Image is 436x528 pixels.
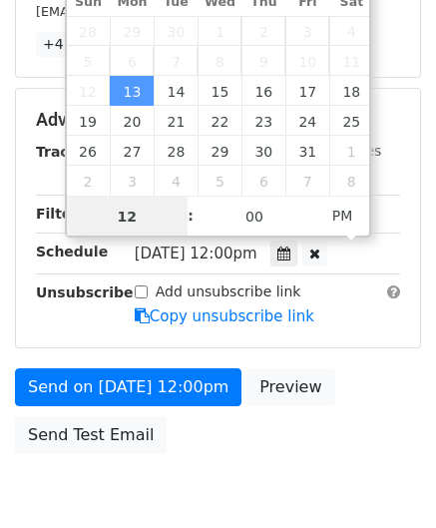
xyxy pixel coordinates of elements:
span: November 4, 2025 [154,166,198,196]
span: October 30, 2025 [241,136,285,166]
span: October 25, 2025 [329,106,373,136]
span: October 5, 2025 [67,46,111,76]
span: November 7, 2025 [285,166,329,196]
span: November 5, 2025 [198,166,241,196]
span: October 7, 2025 [154,46,198,76]
strong: Unsubscribe [36,284,134,300]
span: October 27, 2025 [110,136,154,166]
span: October 3, 2025 [285,16,329,46]
span: October 14, 2025 [154,76,198,106]
span: October 9, 2025 [241,46,285,76]
span: October 23, 2025 [241,106,285,136]
span: October 26, 2025 [67,136,111,166]
input: Minute [194,197,315,237]
span: October 31, 2025 [285,136,329,166]
span: October 16, 2025 [241,76,285,106]
span: November 6, 2025 [241,166,285,196]
a: Send on [DATE] 12:00pm [15,368,241,406]
a: Preview [246,368,334,406]
h5: Advanced [36,109,400,131]
span: October 8, 2025 [198,46,241,76]
span: October 1, 2025 [198,16,241,46]
span: November 1, 2025 [329,136,373,166]
input: Hour [67,197,189,237]
span: October 13, 2025 [110,76,154,106]
span: November 8, 2025 [329,166,373,196]
span: [DATE] 12:00pm [135,245,257,263]
span: October 28, 2025 [154,136,198,166]
span: October 17, 2025 [285,76,329,106]
span: October 10, 2025 [285,46,329,76]
a: Copy unsubscribe link [135,307,314,325]
span: October 20, 2025 [110,106,154,136]
span: October 15, 2025 [198,76,241,106]
span: October 21, 2025 [154,106,198,136]
span: November 2, 2025 [67,166,111,196]
span: October 6, 2025 [110,46,154,76]
span: October 19, 2025 [67,106,111,136]
span: : [188,196,194,236]
span: November 3, 2025 [110,166,154,196]
strong: Schedule [36,244,108,260]
span: October 2, 2025 [241,16,285,46]
small: [EMAIL_ADDRESS][DOMAIN_NAME] [36,4,258,19]
strong: Tracking [36,144,103,160]
iframe: Chat Widget [336,432,436,528]
span: October 24, 2025 [285,106,329,136]
span: October 4, 2025 [329,16,373,46]
a: Send Test Email [15,416,167,454]
span: October 11, 2025 [329,46,373,76]
strong: Filters [36,206,87,222]
label: Add unsubscribe link [156,281,301,302]
span: October 22, 2025 [198,106,241,136]
span: October 12, 2025 [67,76,111,106]
span: October 18, 2025 [329,76,373,106]
span: September 29, 2025 [110,16,154,46]
span: Click to toggle [315,196,370,236]
span: September 28, 2025 [67,16,111,46]
span: October 29, 2025 [198,136,241,166]
a: +47 more [36,32,120,57]
span: September 30, 2025 [154,16,198,46]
